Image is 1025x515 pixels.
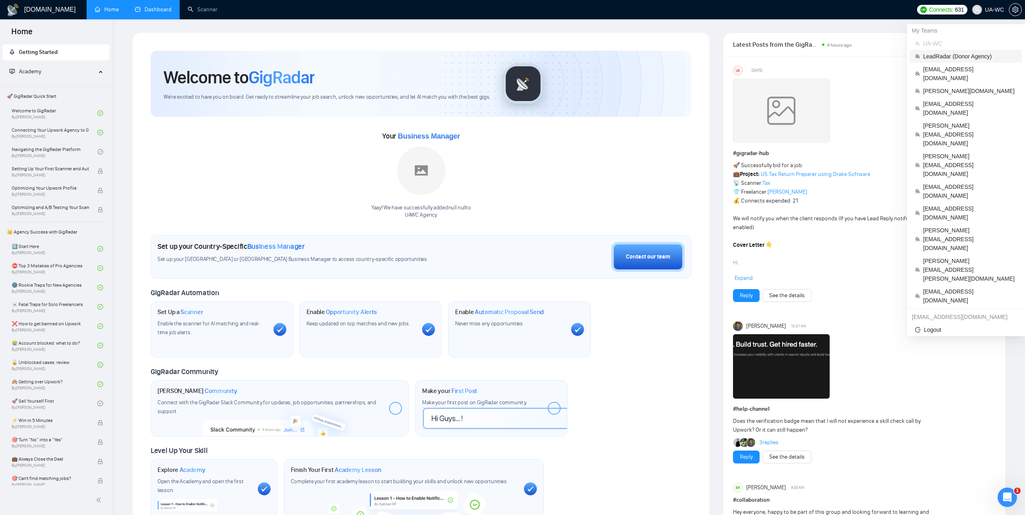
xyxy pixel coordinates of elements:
a: See the details [769,453,805,461]
a: 🙈 Getting over Upwork?By[PERSON_NAME] [12,375,97,393]
a: 1️⃣ Start HereBy[PERSON_NAME] [12,240,97,258]
a: See the details [769,291,805,300]
span: Community [205,387,237,395]
a: searchScanner [188,6,217,13]
h1: Set up your Country-Specific [157,242,305,251]
a: ❌ How to get banned on UpworkBy[PERSON_NAME] [12,317,97,335]
span: check-circle [97,110,103,116]
span: lock [97,188,103,193]
span: lock [97,459,103,464]
span: 10:01 AM [791,323,806,330]
h1: Finish Your First [291,466,381,474]
p: UAWC Agency . [371,211,471,219]
span: Academy [9,68,41,75]
span: Enable the scanner for AI matching and real-time job alerts. [157,320,260,336]
a: Tax [762,180,770,186]
button: Reply [733,451,760,463]
button: See the details [762,451,812,463]
a: Welcome to GigRadarBy[PERSON_NAME] [12,104,97,122]
span: check-circle [97,304,103,310]
span: team [915,41,920,46]
div: My Teams [907,24,1025,37]
span: check-circle [97,381,103,387]
span: 👑 Agency Success with GigRadar [4,224,109,240]
span: [PERSON_NAME][EMAIL_ADDRESS][DOMAIN_NAME] [923,152,1017,178]
span: check-circle [97,362,103,368]
span: Opportunity Alerts [326,308,377,316]
span: Academy Lesson [335,466,381,474]
span: [EMAIL_ADDRESS][DOMAIN_NAME] [923,287,1017,305]
span: Optimizing and A/B Testing Your Scanner for Better Results [12,203,89,211]
a: homeHome [95,6,119,13]
a: ☠️ Fatal Traps for Solo FreelancersBy[PERSON_NAME] [12,298,97,316]
span: setting [1009,6,1021,13]
span: lock [97,420,103,426]
li: Getting Started [3,44,110,60]
img: weqQh+iSagEgQAAAABJRU5ErkJggg== [733,79,830,143]
span: 🎯 Can't find matching jobs? [12,474,89,482]
button: Contact our team [611,242,685,272]
span: 631 [955,5,964,14]
img: F09EZLHMK8X-Screenshot%202025-09-16%20at%205.00.41%E2%80%AFpm.png [733,334,830,399]
a: dashboardDashboard [135,6,172,13]
span: Connects: [929,5,953,14]
span: fund-projection-screen [9,68,15,74]
span: check-circle [97,265,103,271]
span: Level Up Your Skill [151,446,207,455]
div: SR [733,483,742,492]
img: Toby Fox-Mason [746,438,755,447]
span: Expand [735,275,753,281]
span: [PERSON_NAME][DOMAIN_NAME] [923,87,1017,95]
span: By [PERSON_NAME] [12,482,89,487]
span: team [915,267,920,272]
span: UA-WC [923,39,1017,48]
span: team [915,106,920,111]
span: We're excited to have you on board. Get ready to streamline your job search, unlock new opportuni... [164,93,490,101]
img: placeholder.png [397,147,445,195]
span: Scanner [180,308,203,316]
span: lock [97,439,103,445]
span: rocket [9,49,15,55]
span: Keep updated on top matches and new jobs. [306,320,410,327]
strong: Project: [740,171,760,178]
span: GigRadar Automation [151,288,219,297]
span: 1 [1014,488,1021,494]
span: team [915,54,920,59]
div: US [733,66,742,75]
a: [PERSON_NAME] [768,188,807,195]
span: [PERSON_NAME][EMAIL_ADDRESS][DOMAIN_NAME] [923,226,1017,252]
img: upwork-logo.png [920,6,927,13]
span: [PERSON_NAME][EMAIL_ADDRESS][PERSON_NAME][DOMAIN_NAME] [923,256,1017,283]
h1: # help-channel [733,405,996,414]
span: Complete your first academy lesson to start building your skills and unlock new opportunities. [291,478,508,485]
span: Never miss any opportunities. [455,320,524,327]
span: team [915,71,920,76]
h1: Make your [422,387,477,395]
span: Automatic Proposal Send [475,308,544,316]
span: check-circle [97,130,103,135]
button: Reply [733,289,760,302]
span: [PERSON_NAME][EMAIL_ADDRESS][DOMAIN_NAME] [923,121,1017,148]
span: Getting Started [19,49,58,56]
span: By [PERSON_NAME] [12,211,89,216]
span: Latest Posts from the GigRadar Community [733,39,819,50]
a: Reply [740,291,753,300]
button: See the details [762,289,812,302]
span: check-circle [97,323,103,329]
img: logo [6,4,19,17]
img: Toby Fox-Mason [733,321,743,331]
span: double-left [96,496,104,504]
span: 9:33 AM [791,484,804,491]
span: Home [5,26,39,43]
span: GigRadar Community [151,367,218,376]
span: check-circle [97,149,103,155]
span: team [915,211,920,215]
div: Does the verification badge mean that I will not experience a skill check call by Upwork? Or it c... [733,417,943,434]
span: 4 hours ago [827,42,852,48]
h1: [PERSON_NAME] [157,387,237,395]
h1: # collaboration [733,496,996,505]
span: ⚡ Win in 5 Minutes [12,416,89,424]
a: Reply [740,453,753,461]
span: check-circle [97,343,103,348]
strong: Cover Letter 👇 [733,242,772,248]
